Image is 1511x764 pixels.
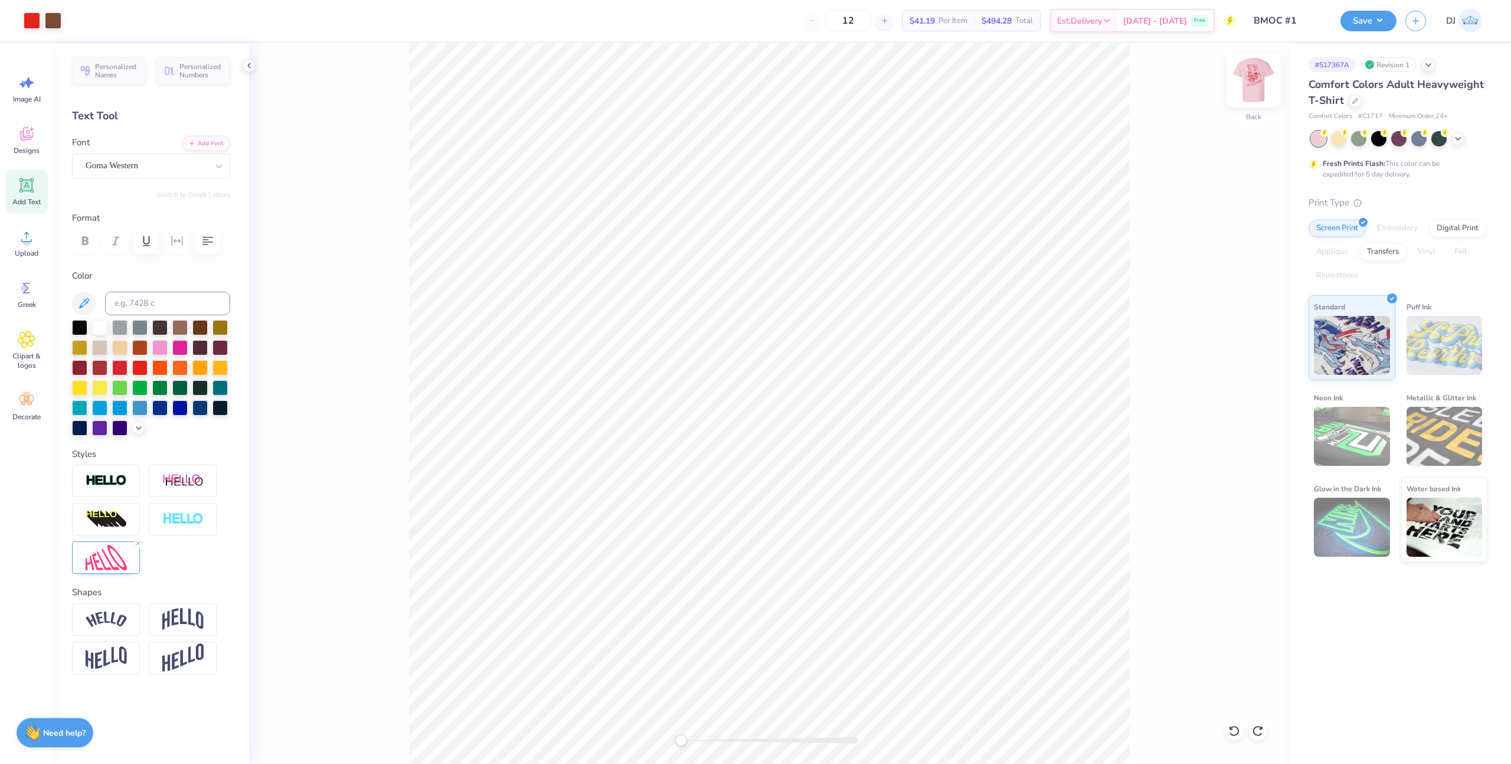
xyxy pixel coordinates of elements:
[1314,407,1390,466] img: Neon Ink
[1407,407,1483,466] img: Metallic & Glitter Ink
[1123,15,1187,27] span: [DATE] - [DATE]
[1314,316,1390,375] img: Standard
[1369,220,1425,237] div: Embroidery
[1340,11,1396,31] button: Save
[1389,112,1448,122] span: Minimum Order: 24 +
[1410,243,1443,261] div: Vinyl
[12,412,41,422] span: Decorate
[162,512,204,526] img: Negative Space
[1359,243,1407,261] div: Transfers
[14,146,40,155] span: Designs
[1407,316,1483,375] img: Puff Ink
[1407,498,1483,557] img: Water based Ink
[1015,15,1033,27] span: Total
[1246,112,1261,122] div: Back
[1314,301,1345,313] span: Standard
[1194,17,1205,25] span: Free
[13,94,41,104] span: Image AI
[156,190,230,200] button: Switch to Greek Letters
[43,727,86,739] strong: Need help?
[72,136,90,149] label: Font
[1314,498,1390,557] img: Glow in the Dark Ink
[86,545,127,570] img: Free Distort
[72,57,146,84] button: Personalized Names
[1309,112,1352,122] span: Comfort Colors
[12,197,41,207] span: Add Text
[1446,14,1456,28] span: DJ
[72,448,96,461] label: Styles
[938,15,967,27] span: Per Item
[156,57,230,84] button: Personalized Numbers
[182,136,230,151] button: Add Font
[1245,9,1332,32] input: Untitled Design
[179,63,223,79] span: Personalized Numbers
[72,211,230,225] label: Format
[1309,267,1366,285] div: Rhinestones
[1057,15,1102,27] span: Est. Delivery
[1447,243,1474,261] div: Foil
[95,63,139,79] span: Personalized Names
[1407,482,1461,495] span: Water based Ink
[1309,57,1356,72] div: # 517367A
[1309,77,1484,107] span: Comfort Colors Adult Heavyweight T-Shirt
[162,474,204,488] img: Shadow
[1230,57,1277,104] img: Back
[105,292,230,315] input: e.g. 7428 c
[86,612,127,628] img: Arc
[86,647,127,670] img: Flag
[1314,391,1343,404] span: Neon Ink
[162,608,204,631] img: Arch
[1309,220,1366,237] div: Screen Print
[1458,9,1482,32] img: Deep Jujhar Sidhu
[1407,301,1431,313] span: Puff Ink
[910,15,935,27] span: $41.19
[825,10,871,31] input: – –
[1429,220,1486,237] div: Digital Print
[18,300,36,309] span: Greek
[7,351,46,370] span: Clipart & logos
[72,108,230,124] div: Text Tool
[15,249,38,258] span: Upload
[1362,57,1416,72] div: Revision 1
[72,269,230,283] label: Color
[1323,159,1385,168] strong: Fresh Prints Flash:
[1441,9,1487,32] a: DJ
[675,734,687,746] div: Accessibility label
[1323,158,1468,179] div: This color can be expedited for 5 day delivery.
[86,510,127,529] img: 3D Illusion
[162,644,204,672] img: Rise
[86,474,127,488] img: Stroke
[1358,112,1383,122] span: # C1717
[1309,196,1487,210] div: Print Type
[982,15,1012,27] span: $494.28
[1407,391,1476,404] span: Metallic & Glitter Ink
[1314,482,1381,495] span: Glow in the Dark Ink
[1309,243,1356,261] div: Applique
[72,586,102,599] label: Shapes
